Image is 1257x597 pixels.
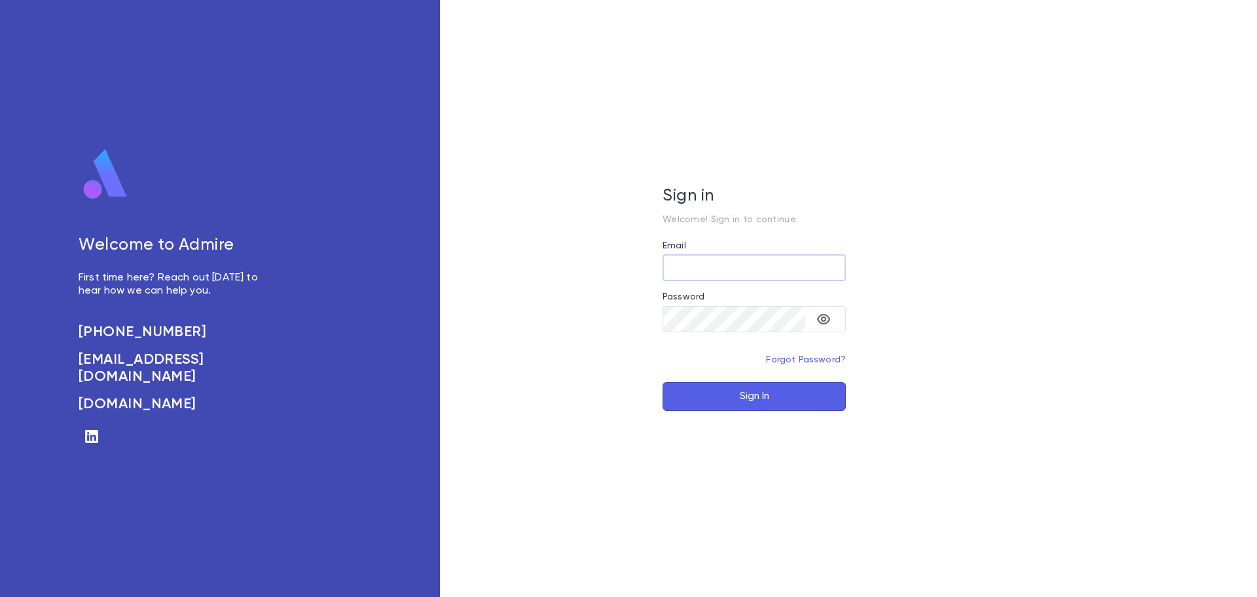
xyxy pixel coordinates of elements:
[79,324,272,341] a: [PHONE_NUMBER]
[79,351,272,385] a: [EMAIL_ADDRESS][DOMAIN_NAME]
[79,271,272,298] p: First time here? Reach out [DATE] to hear how we can help you.
[79,396,272,413] a: [DOMAIN_NAME]
[663,292,704,302] label: Password
[766,355,846,364] a: Forgot Password?
[663,382,846,411] button: Sign In
[79,236,272,256] h5: Welcome to Admire
[663,241,686,251] label: Email
[811,306,837,332] button: toggle password visibility
[663,214,846,225] p: Welcome! Sign in to continue.
[663,187,846,206] h5: Sign in
[79,148,132,201] img: logo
